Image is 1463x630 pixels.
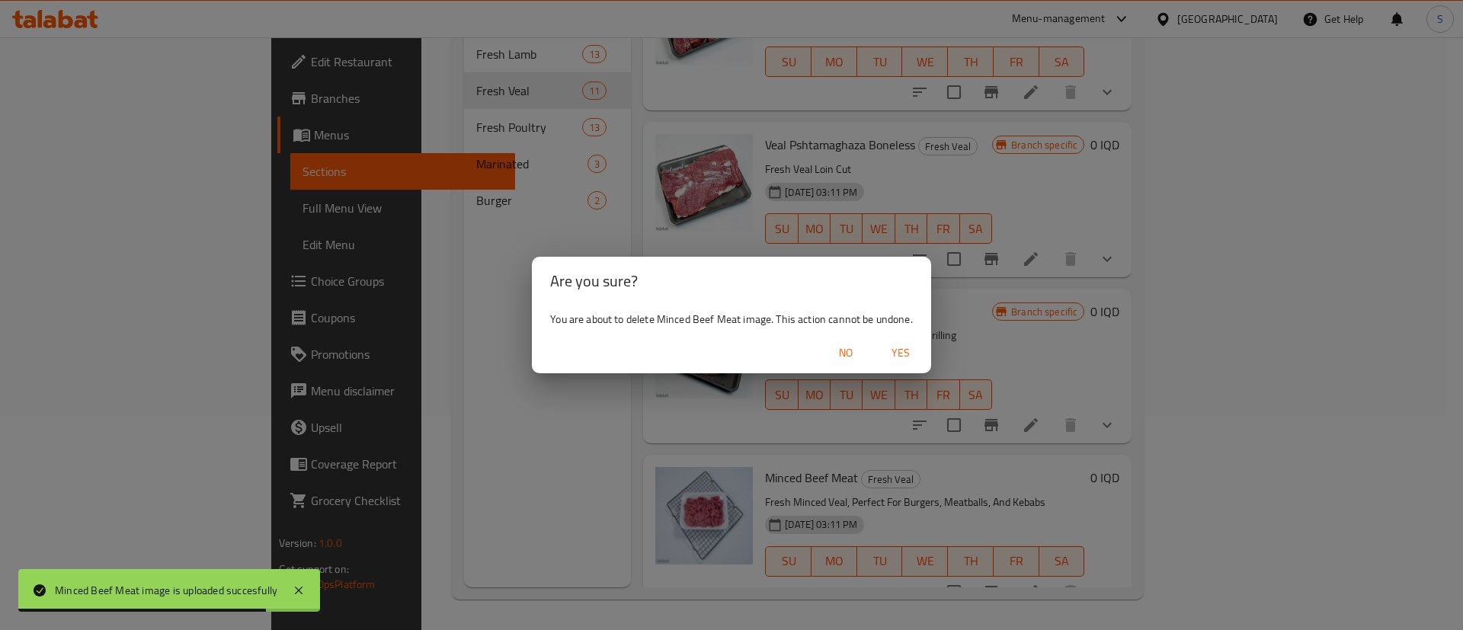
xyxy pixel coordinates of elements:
span: No [828,344,864,363]
button: No [821,339,870,367]
button: Yes [876,339,925,367]
span: Yes [882,344,919,363]
div: You are about to delete Minced Beef Meat image. This action cannot be undone. [532,305,931,333]
div: Minced Beef Meat image is uploaded succesfully [55,582,277,599]
h2: Are you sure? [550,269,913,293]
